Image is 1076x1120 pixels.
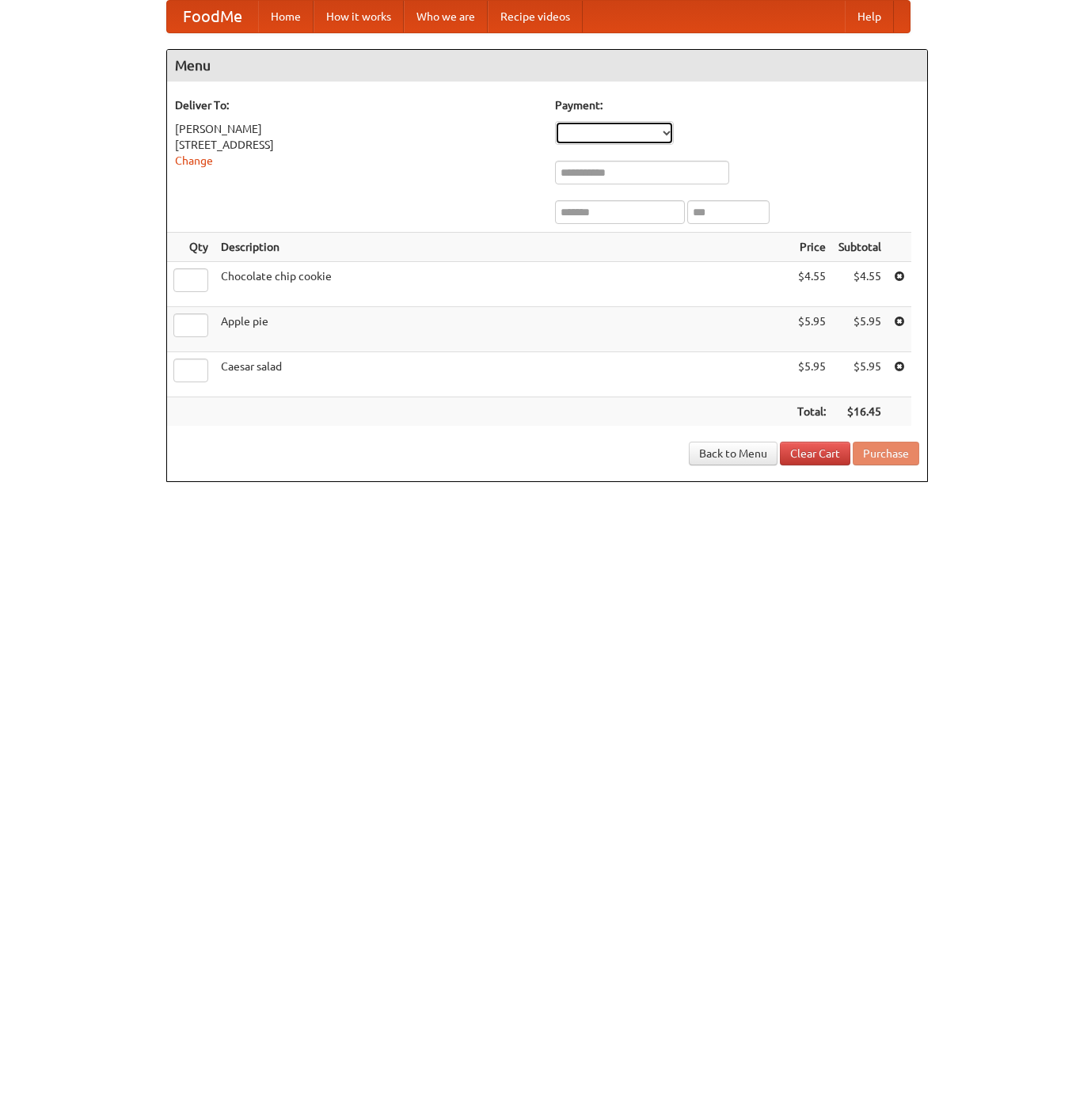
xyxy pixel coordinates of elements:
h5: Payment: [555,97,919,113]
a: Change [175,154,213,167]
a: Clear Cart [780,442,850,465]
td: $5.95 [791,352,832,397]
th: $16.45 [832,397,888,427]
div: [PERSON_NAME] [175,121,539,137]
td: Chocolate chip cookie [215,262,791,307]
td: $5.95 [832,307,888,352]
td: $5.95 [791,307,832,352]
th: Qty [167,233,215,262]
a: FoodMe [167,1,258,32]
td: $4.55 [791,262,832,307]
a: Who we are [404,1,488,32]
th: Subtotal [832,233,888,262]
a: How it works [314,1,404,32]
th: Description [215,233,791,262]
th: Total: [791,397,832,427]
td: Caesar salad [215,352,791,397]
td: $4.55 [832,262,888,307]
th: Price [791,233,832,262]
h4: Menu [167,50,927,82]
a: Recipe videos [488,1,583,32]
div: [STREET_ADDRESS] [175,137,539,153]
td: $5.95 [832,352,888,397]
h5: Deliver To: [175,97,539,113]
button: Purchase [853,442,919,465]
a: Help [845,1,894,32]
a: Back to Menu [689,442,778,465]
a: Home [258,1,314,32]
td: Apple pie [215,307,791,352]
